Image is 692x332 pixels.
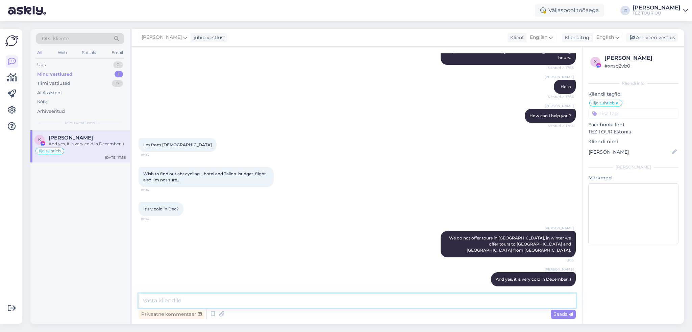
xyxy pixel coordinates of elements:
[37,99,47,105] div: Kõik
[143,171,267,182] span: Wish to find out abt cycling , hotel and Talinn..budget..flight also I'm not sure..
[588,121,678,128] p: Facebooki leht
[36,48,44,57] div: All
[548,123,574,128] span: Nähtud ✓ 17:56
[38,137,41,142] span: K
[588,138,678,145] p: Kliendi nimi
[191,34,225,41] div: juhib vestlust
[496,277,571,282] span: And yes, it is very cold in December :)
[588,174,678,181] p: Märkmed
[588,80,678,86] div: Kliendi info
[633,5,688,16] a: [PERSON_NAME]TEZ TOUR OÜ
[604,54,676,62] div: [PERSON_NAME]
[545,226,574,231] span: [PERSON_NAME]
[37,61,46,68] div: Uus
[548,94,574,99] span: Nähtud ✓ 17:56
[561,84,571,89] span: Hello
[143,206,179,211] span: It's v cold in Dec?
[56,48,68,57] div: Web
[449,235,572,253] span: We do not offer tours in [GEOGRAPHIC_DATA], in winter we offer tours to [GEOGRAPHIC_DATA] and [GE...
[588,91,678,98] p: Kliendi tag'id
[596,34,614,41] span: English
[49,141,126,147] div: And yes, it is very cold in December :)
[594,59,597,64] span: x
[142,34,182,41] span: [PERSON_NAME]
[562,34,591,41] div: Klienditugi
[112,80,123,87] div: 17
[105,155,126,160] div: [DATE] 17:56
[139,310,204,319] div: Privaatne kommentaar
[141,216,166,222] span: 18:04
[553,311,573,317] span: Saada
[633,5,681,10] div: [PERSON_NAME]
[81,48,97,57] div: Socials
[548,287,574,292] span: 18:06
[141,187,166,193] span: 18:04
[37,80,70,87] div: Tiimi vestlused
[39,149,61,153] span: Ilja suhtleb
[535,4,604,17] div: Väljaspool tööaega
[5,34,18,47] img: Askly Logo
[548,258,574,263] span: 18:05
[529,113,571,118] span: How can I help you?
[65,120,95,126] span: Minu vestlused
[588,128,678,135] p: TEZ TOUR Estonia
[37,90,62,96] div: AI Assistent
[115,71,123,78] div: 1
[633,10,681,16] div: TEZ TOUR OÜ
[548,65,574,70] span: Nähtud ✓ 17:56
[593,101,615,105] span: Ilja suhtleb
[49,135,93,141] span: Kim Kim
[588,164,678,170] div: [PERSON_NAME]
[37,108,65,115] div: Arhiveeritud
[604,62,676,70] div: # xnsq2vb0
[545,74,574,79] span: [PERSON_NAME]
[626,33,678,42] div: Arhiveeri vestlus
[589,148,671,156] input: Lisa nimi
[141,152,166,157] span: 18:03
[37,71,72,78] div: Minu vestlused
[113,61,123,68] div: 0
[42,35,69,42] span: Otsi kliente
[545,103,574,108] span: [PERSON_NAME]
[508,34,524,41] div: Klient
[530,34,547,41] span: English
[620,6,630,15] div: IT
[110,48,124,57] div: Email
[143,142,212,147] span: I'm from [DEMOGRAPHIC_DATA]
[588,108,678,119] input: Lisa tag
[545,267,574,272] span: [PERSON_NAME]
